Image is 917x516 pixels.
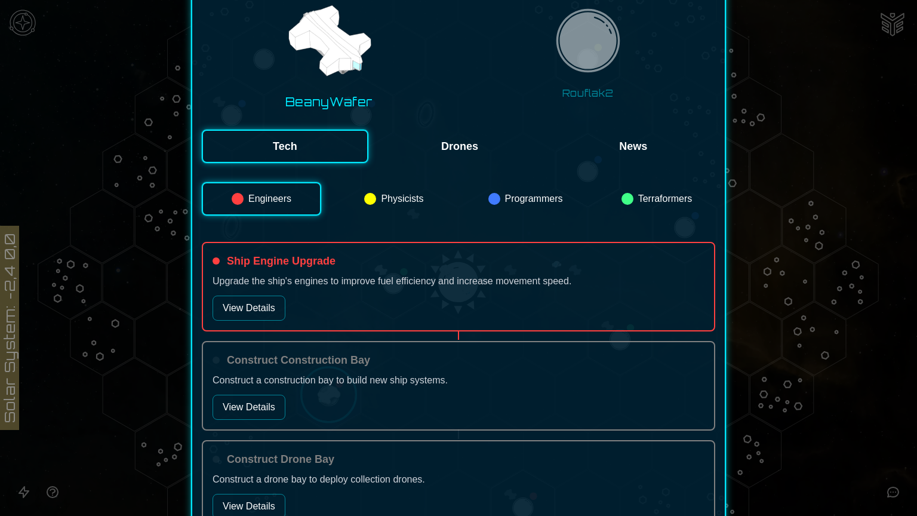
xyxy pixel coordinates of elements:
[202,182,321,216] button: Engineers
[542,2,635,105] button: Rouflak2
[213,395,285,420] button: View Details
[227,253,336,269] h4: Ship Engine Upgrade
[213,373,704,388] p: Construct a construction bay to build new ship systems.
[551,130,715,163] button: News
[378,130,542,163] button: Drones
[467,182,584,216] button: Programmers
[550,7,626,82] img: Planet
[202,130,368,163] button: Tech
[227,451,334,468] h4: Construct Drone Bay
[213,472,704,487] p: Construct a drone bay to deploy collection drones.
[336,182,453,216] button: Physicists
[213,274,704,288] p: Upgrade the ship's engines to improve fuel efficiency and increase movement speed.
[598,182,715,216] button: Terraformers
[213,296,285,321] button: View Details
[227,352,370,368] h4: Construct Construction Bay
